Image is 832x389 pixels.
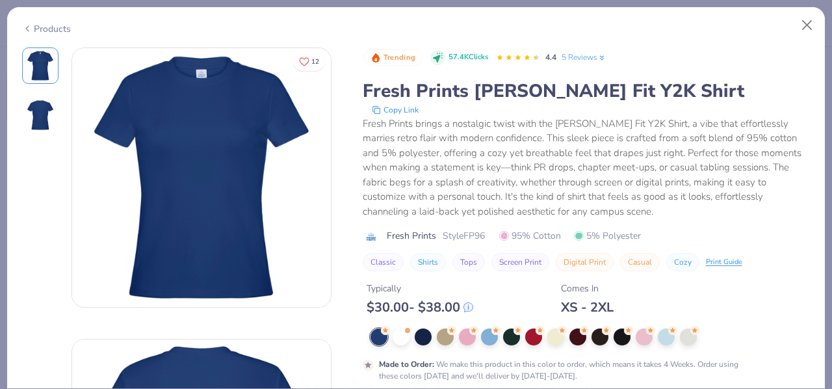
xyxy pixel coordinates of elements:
[706,257,742,268] div: Print Guide
[561,282,614,295] div: Comes In
[556,253,614,271] button: Digital Print
[496,47,540,68] div: 4.4 Stars
[410,253,446,271] button: Shirts
[379,358,757,382] div: We make this product in this color to order, which means it takes 4 Weeks. Order using these colo...
[368,103,422,116] button: copy to clipboard
[293,52,325,71] button: Like
[364,49,422,66] button: Badge Button
[363,253,404,271] button: Classic
[562,51,606,63] a: 5 Reviews
[367,282,473,295] div: Typically
[379,359,434,369] strong: Made to Order :
[311,59,319,65] span: 12
[452,253,485,271] button: Tops
[363,232,380,242] img: brand logo
[22,22,71,36] div: Products
[491,253,549,271] button: Screen Print
[666,253,699,271] button: Cozy
[387,229,436,243] span: Fresh Prints
[370,53,381,63] img: Trending sort
[363,79,811,103] div: Fresh Prints [PERSON_NAME] Fit Y2K Shirt
[499,229,561,243] span: 95% Cotton
[363,116,811,219] div: Fresh Prints brings a nostalgic twist with the [PERSON_NAME] Fit Y2K Shirt, a vibe that effortles...
[383,54,415,61] span: Trending
[25,50,56,81] img: Front
[443,229,485,243] span: Style FP96
[574,229,641,243] span: 5% Polyester
[448,52,488,63] span: 57.4K Clicks
[72,48,331,307] img: Front
[795,13,820,38] button: Close
[545,52,556,62] span: 4.4
[620,253,660,271] button: Casual
[561,299,614,315] div: XS - 2XL
[367,299,473,315] div: $ 30.00 - $ 38.00
[25,100,56,131] img: Back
